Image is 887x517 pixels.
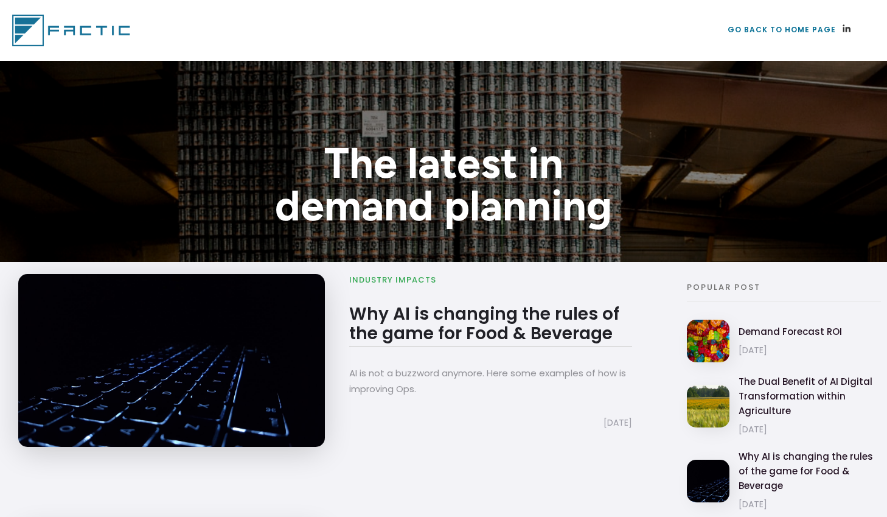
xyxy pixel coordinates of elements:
[490,415,631,431] p: [DATE]
[349,365,631,397] p: AI is not a buzzword anymore. Here some examples of how is improving Ops.
[739,342,842,358] p: [DATE]
[739,496,882,512] p: [DATE]
[18,274,663,473] a: Industry ImpactsWhy AI is changing the rules of the game for Food & BeverageAI is not a buzzword ...
[739,449,882,493] h4: Why AI is changing the rules of the game for Food & Beverage
[687,375,882,437] a: The Dual Benefit of AI Digital Transformation within Agriculture[DATE]
[687,449,882,512] a: Why AI is changing the rules of the game for Food & Beverage[DATE]
[739,375,882,418] h4: The Dual Benefit of AI Digital Transformation within Agriculture
[739,421,882,437] p: [DATE]
[349,274,631,286] div: Industry Impacts
[349,304,631,347] h2: Why AI is changing the rules of the game for Food & Beverage
[739,325,842,339] h4: Demand Forecast ROI
[728,15,836,37] a: go back to home page
[687,320,882,362] a: Demand Forecast ROI[DATE]
[687,280,882,301] h4: popular post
